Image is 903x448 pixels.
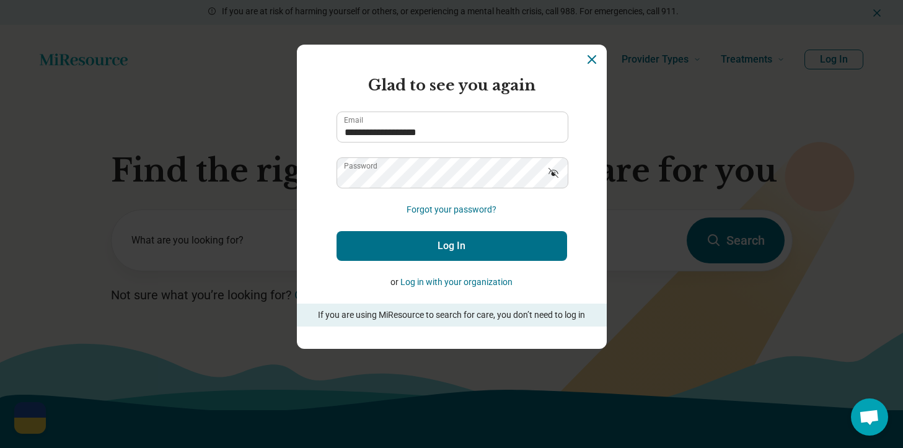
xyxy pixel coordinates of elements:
button: Dismiss [584,52,599,67]
label: Email [344,116,363,124]
p: or [337,276,567,289]
p: If you are using MiResource to search for care, you don’t need to log in [314,309,589,322]
button: Show password [540,157,567,187]
button: Log in with your organization [400,276,513,289]
h2: Glad to see you again [337,74,567,97]
button: Forgot your password? [407,203,496,216]
label: Password [344,162,377,170]
section: Login Dialog [297,45,607,349]
button: Log In [337,231,567,261]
